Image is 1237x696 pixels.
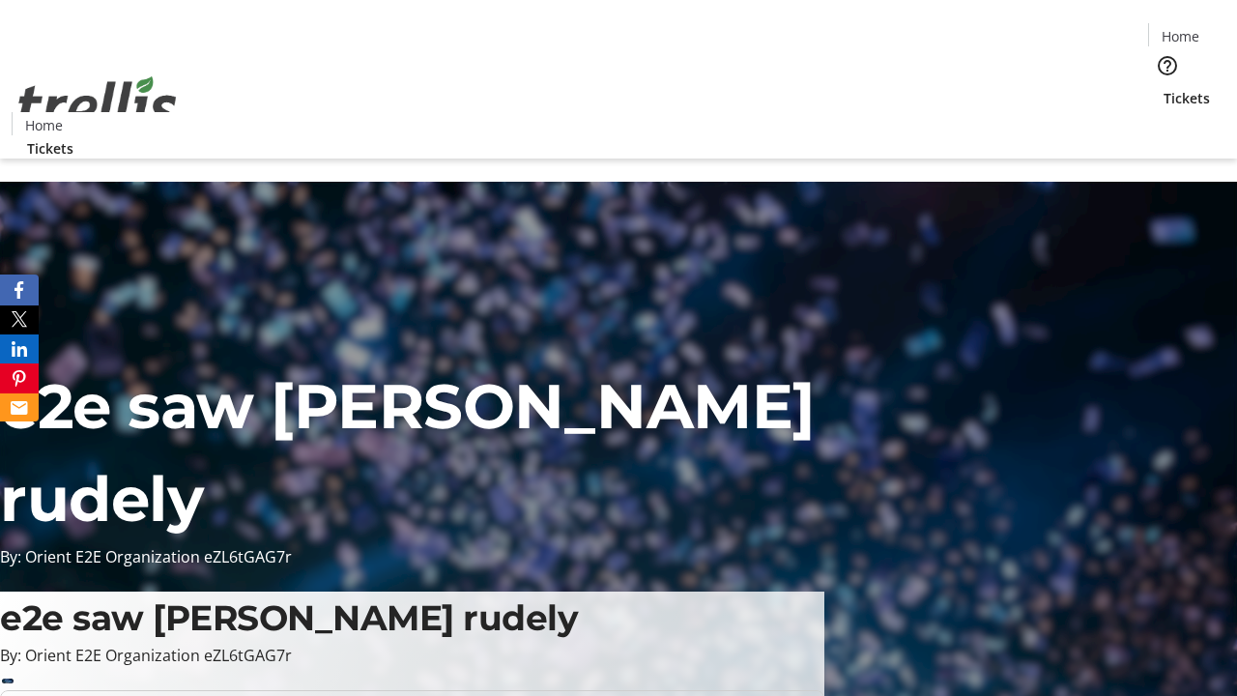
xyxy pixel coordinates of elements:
a: Tickets [12,138,89,159]
a: Home [13,115,74,135]
img: Orient E2E Organization eZL6tGAG7r's Logo [12,55,184,152]
span: Home [25,115,63,135]
button: Help [1148,46,1187,85]
a: Home [1149,26,1211,46]
button: Cart [1148,108,1187,147]
span: Home [1162,26,1199,46]
span: Tickets [27,138,73,159]
a: Tickets [1148,88,1225,108]
span: Tickets [1164,88,1210,108]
